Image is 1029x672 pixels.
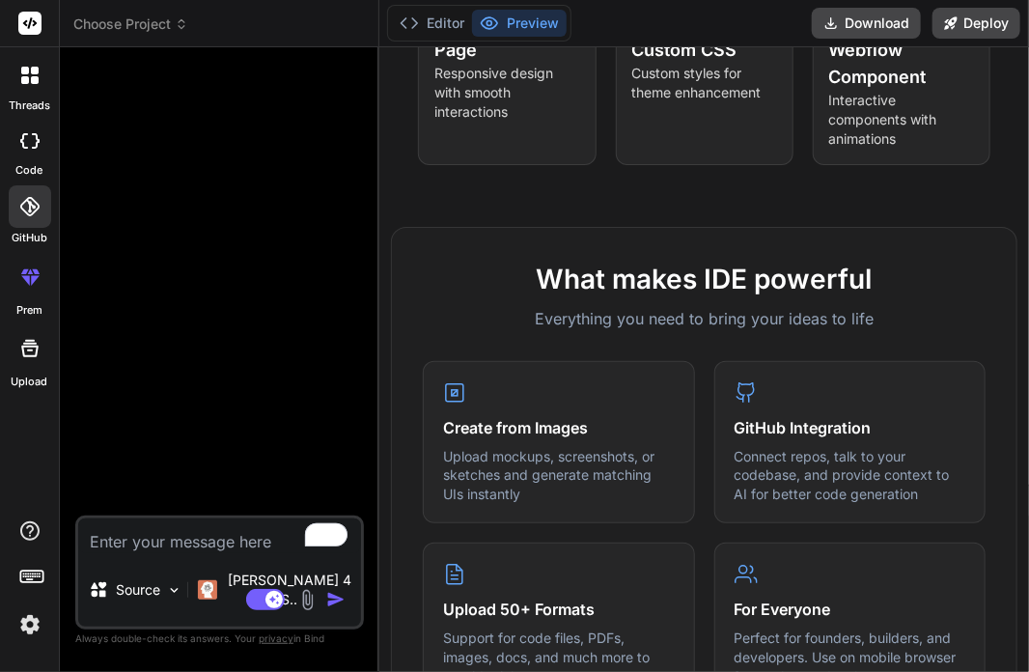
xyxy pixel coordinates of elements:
img: icon [326,590,346,609]
p: Interactive components with animations [829,91,974,149]
button: Editor [392,10,472,37]
img: attachment [296,589,319,611]
img: Pick Models [166,582,182,599]
p: Always double-check its answers. Your in Bind [75,630,364,648]
label: prem [16,302,42,319]
h4: GitHub Integration [735,416,965,439]
textarea: To enrich screen reader interactions, please activate Accessibility in Grammarly extension settings [78,518,361,553]
label: GitHub [12,230,47,246]
h4: Upload 50+ Formats [443,598,674,621]
label: threads [9,98,50,114]
h4: For Everyone [735,598,965,621]
p: Source [116,580,160,600]
button: Download [812,8,921,39]
span: Choose Project [73,14,188,34]
label: Upload [12,374,48,390]
p: Custom styles for theme enhancement [632,64,777,102]
label: code [16,162,43,179]
p: Upload mockups, screenshots, or sketches and generate matching UIs instantly [443,447,674,504]
h4: Dynamic Webflow Component [829,10,974,91]
button: Preview [472,10,567,37]
p: Connect repos, talk to your codebase, and provide context to AI for better code generation [735,447,965,504]
span: privacy [259,632,293,644]
p: Everything you need to bring your ideas to life [423,307,986,330]
button: Deploy [932,8,1020,39]
img: Claude 4 Sonnet [198,580,217,600]
img: settings [14,608,46,641]
p: Responsive design with smooth interactions [434,64,579,122]
h4: Create from Images [443,416,674,439]
h2: What makes IDE powerful [423,259,986,299]
p: [PERSON_NAME] 4 S.. [225,571,353,609]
